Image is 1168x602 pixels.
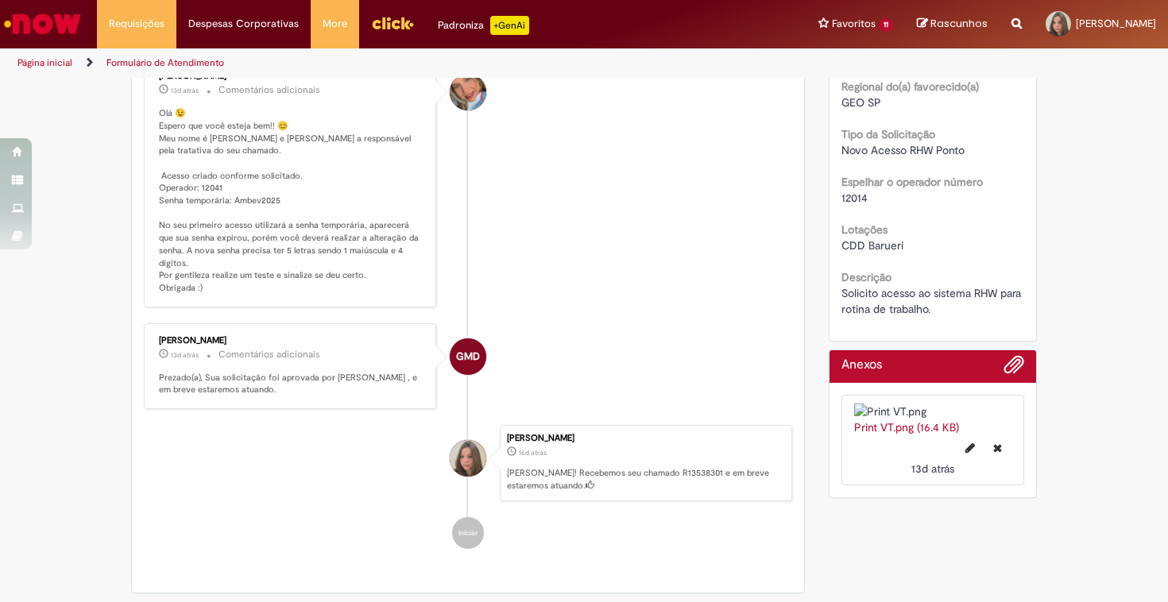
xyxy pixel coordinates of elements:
[171,350,199,360] time: 18/09/2025 14:09:06
[171,350,199,360] span: 13d atrás
[109,16,164,32] span: Requisições
[841,127,935,141] b: Tipo da Solicitação
[917,17,988,32] a: Rascunhos
[519,448,547,457] span: 16d atrás
[159,336,423,345] div: [PERSON_NAME]
[456,338,480,376] span: GMD
[159,372,423,396] p: Prezado(a), Sua solicitação foi aprovada por [PERSON_NAME] , e em breve estaremos atuando.
[507,467,783,492] p: [PERSON_NAME]! Recebemos seu chamado R13538301 e em breve estaremos atuando.
[841,79,979,94] b: Regional do(a) favorecido(a)
[188,16,299,32] span: Despesas Corporativas
[1004,354,1024,383] button: Adicionar anexos
[12,48,767,78] ul: Trilhas de página
[438,16,529,35] div: Padroniza
[106,56,224,69] a: Formulário de Atendimento
[450,440,486,477] div: Gabriela De Figueiredo Garcia
[854,420,959,434] a: Print VT.png (16.4 KB)
[450,338,486,375] div: Guilherme Mendes De Oliveira
[841,222,888,237] b: Lotações
[841,191,868,205] span: 12014
[17,56,72,69] a: Página inicial
[956,435,984,461] button: Editar nome de arquivo Print VT.png
[2,8,83,40] img: ServiceNow
[930,16,988,31] span: Rascunhos
[984,435,1011,461] button: Excluir Print VT.png
[159,107,423,295] p: Olá 😉 Espero que você esteja bem!! 😊 Meu nome é [PERSON_NAME] e [PERSON_NAME] a responsável pela ...
[171,86,199,95] span: 13d atrás
[832,16,876,32] span: Favoritos
[371,11,414,35] img: click_logo_yellow_360x200.png
[841,143,965,157] span: Novo Acesso RHW Ponto
[841,95,881,110] span: GEO SP
[144,425,792,501] li: Gabriela De Figueiredo Garcia
[519,448,547,457] time: 16/09/2025 09:22:37
[490,16,529,35] p: +GenAi
[841,286,1024,316] span: Solicito acesso ao sistema RHW para rotina de trabalho.
[1076,17,1156,30] span: [PERSON_NAME]
[507,434,783,443] div: [PERSON_NAME]
[911,461,954,476] span: 13d atrás
[219,348,320,361] small: Comentários adicionais
[841,175,983,189] b: Espelhar o operador número
[219,83,320,97] small: Comentários adicionais
[171,86,199,95] time: 18/09/2025 16:20:39
[841,238,903,253] span: CDD Barueri
[323,16,347,32] span: More
[841,270,891,284] b: Descrição
[450,74,486,110] div: Jacqueline Andrade Galani
[879,18,893,32] span: 11
[854,403,1012,419] img: Print VT.png
[841,358,882,372] h2: Anexos
[911,461,954,476] time: 19/09/2025 08:46:11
